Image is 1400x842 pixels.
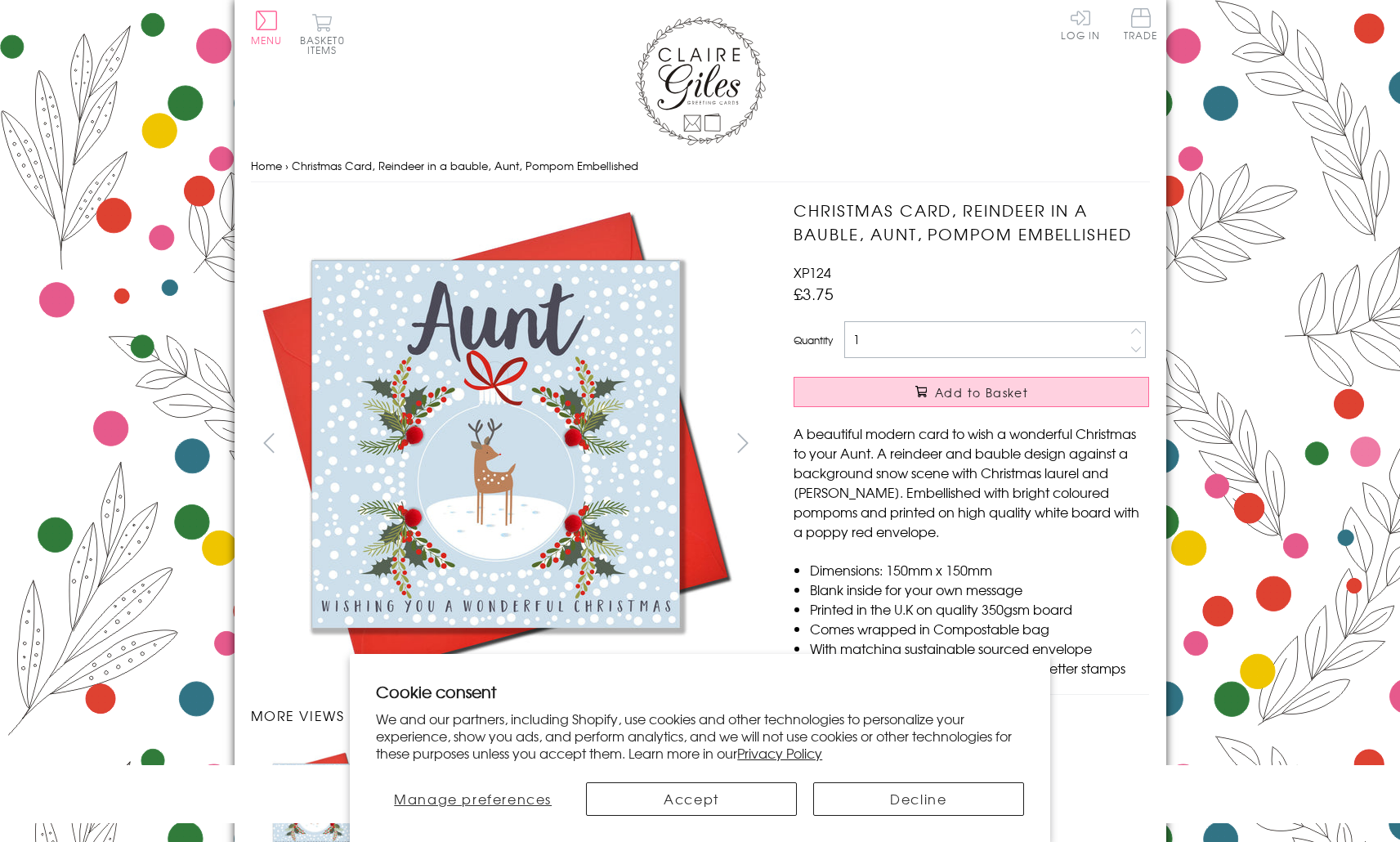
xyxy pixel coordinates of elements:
[251,705,762,725] h3: More views
[1124,8,1158,43] a: Trade
[810,599,1149,619] li: Printed in the U.K on quality 350gsm board
[376,782,570,816] button: Manage preferences
[635,16,766,146] img: Claire Giles Greetings Cards
[794,262,831,282] span: XP124
[250,199,740,689] img: Christmas Card, Reindeer in a bauble, Aunt, Pompom Embellished
[794,199,1149,246] h1: Christmas Card, Reindeer in a bauble, Aunt, Pompom Embellished
[251,11,283,45] button: Menu
[376,680,1024,703] h2: Cookie consent
[794,423,1149,541] p: A beautiful modern card to wish a wonderful Christmas to your Aunt. A reindeer and bauble design ...
[251,150,1150,183] nav: breadcrumbs
[810,580,1149,599] li: Blank inside for your own message
[810,619,1149,638] li: Comes wrapped in Compostable bag
[737,743,822,763] a: Privacy Policy
[1124,8,1158,40] span: Trade
[935,384,1028,401] span: Add to Basket
[1061,8,1100,40] a: Log In
[251,33,283,47] span: Menu
[794,377,1149,407] button: Add to Basket
[761,199,1251,689] img: Christmas Card, Reindeer in a bauble, Aunt, Pompom Embellished
[285,158,288,173] span: ›
[292,158,638,173] span: Christmas Card, Reindeer in a bauble, Aunt, Pompom Embellished
[813,782,1024,816] button: Decline
[724,424,761,461] button: next
[810,560,1149,580] li: Dimensions: 150mm x 150mm
[251,158,282,173] a: Home
[300,13,345,55] button: Basket0 items
[307,33,345,57] span: 0 items
[794,282,834,305] span: £3.75
[376,710,1024,761] p: We and our partners, including Shopify, use cookies and other technologies to personalize your ex...
[251,424,288,461] button: prev
[394,789,552,808] span: Manage preferences
[810,638,1149,658] li: With matching sustainable sourced envelope
[794,333,833,347] label: Quantity
[586,782,797,816] button: Accept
